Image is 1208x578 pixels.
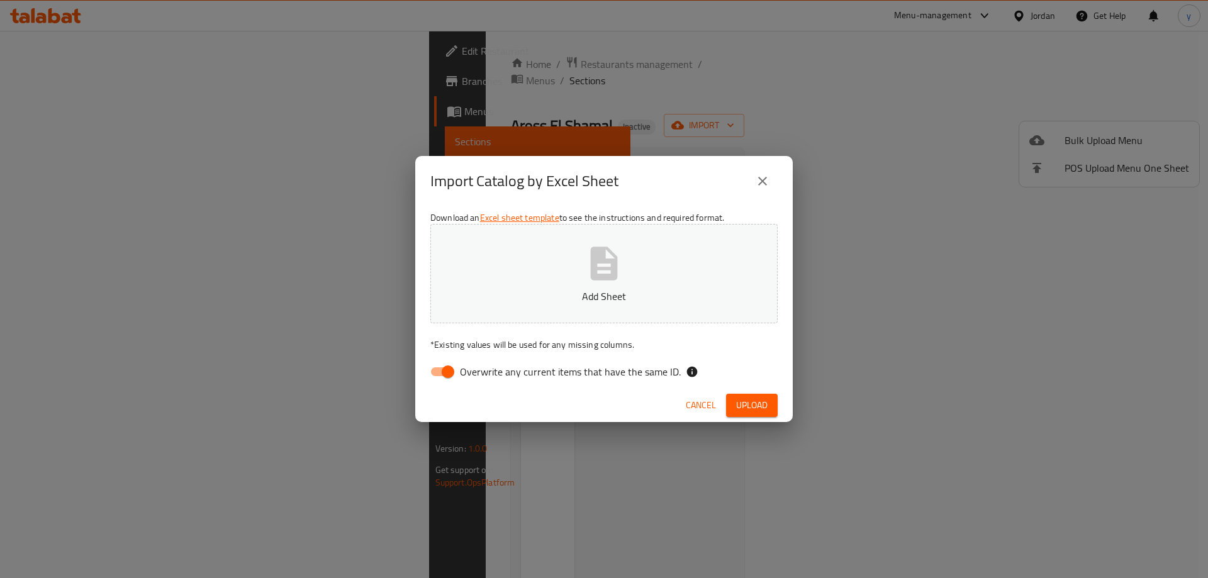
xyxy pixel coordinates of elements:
a: Excel sheet template [480,209,559,226]
button: close [747,166,778,196]
button: Upload [726,394,778,417]
span: Upload [736,397,768,413]
button: Cancel [681,394,721,417]
button: Add Sheet [430,224,778,323]
p: Add Sheet [450,289,758,304]
h2: Import Catalog by Excel Sheet [430,171,618,191]
p: Existing values will be used for any missing columns. [430,338,778,351]
div: Download an to see the instructions and required format. [415,206,793,389]
svg: If the overwrite option isn't selected, then the items that match an existing ID will be ignored ... [686,365,698,378]
span: Overwrite any current items that have the same ID. [460,364,681,379]
span: Cancel [686,397,716,413]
